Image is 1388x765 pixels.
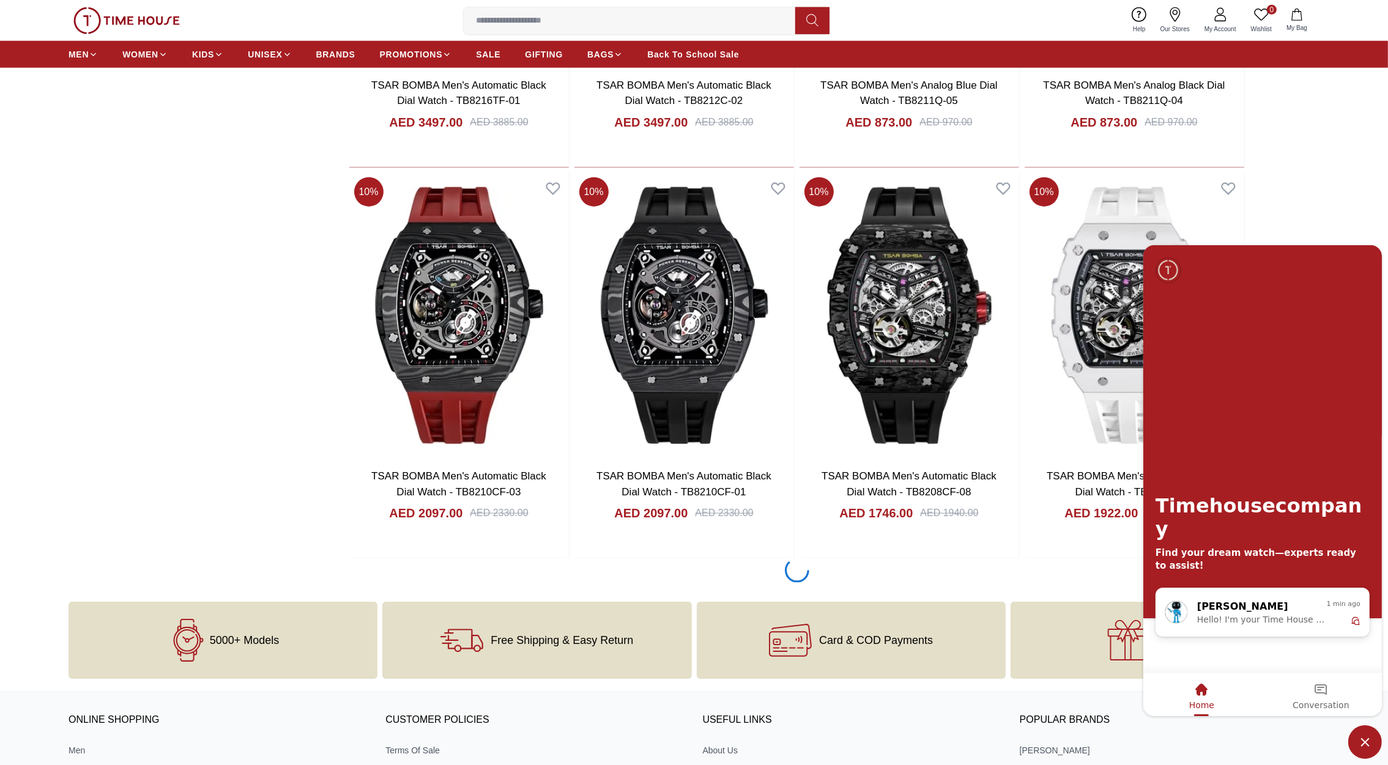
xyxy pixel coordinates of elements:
[1156,24,1195,34] span: Our Stores
[647,43,739,65] a: Back To School Sale
[839,504,913,522] h4: AED 1746.00
[69,43,98,65] a: MEN
[695,506,753,520] div: AED 2330.00
[820,79,998,107] a: TSAR BOMBA Men's Analog Blue Dial Watch - TB8211Q-05
[192,48,214,61] span: KIDS
[371,470,546,498] a: TSAR BOMBA Men's Automatic Black Dial Watch - TB8210CF-03
[1244,5,1279,36] a: 0Wishlist
[470,115,528,130] div: AED 3885.00
[69,48,89,61] span: MEN
[380,43,452,65] a: PROMOTIONS
[1071,114,1137,131] h4: AED 873.00
[587,43,623,65] a: BAGS
[248,43,291,65] a: UNISEX
[647,48,739,61] span: Back To School Sale
[73,7,180,34] img: ...
[579,177,609,207] span: 10 %
[1064,504,1138,522] h4: AED 1922.00
[122,43,168,65] a: WOMEN
[316,48,355,61] span: BRANDS
[587,48,614,61] span: BAGS
[476,43,500,65] a: SALE
[845,114,912,131] h4: AED 873.00
[525,48,563,61] span: GIFTING
[389,114,462,131] h4: AED 3497.00
[596,79,771,107] a: TSAR BOMBA Men's Automatic Black Dial Watch - TB8212C-02
[385,744,685,756] a: Terms Of Sale
[1153,5,1197,36] a: Our Stores
[385,711,685,730] h3: CUSTOMER POLICIES
[819,634,933,646] span: Card & COD Payments
[316,43,355,65] a: BRANDS
[919,115,972,130] div: AED 970.00
[491,634,633,646] span: Free Shipping & Easy Return
[192,43,223,65] a: KIDS
[1200,24,1241,34] span: My Account
[1279,6,1315,35] button: My Bag
[1047,470,1222,498] a: TSAR BOMBA Men's Automatic Black Dial Watch - TB8208C-07
[1025,172,1244,459] img: TSAR BOMBA Men's Automatic Black Dial Watch - TB8208C-07
[1020,744,1319,756] a: [PERSON_NAME]
[354,177,384,207] span: 10 %
[614,504,688,522] h4: AED 2097.00
[1348,725,1382,759] span: Minimize live chat window
[1126,5,1153,36] a: Help
[248,48,282,61] span: UNISEX
[1020,711,1319,730] h3: Popular Brands
[349,172,569,459] img: TSAR BOMBA Men's Automatic Black Dial Watch - TB8210CF-03
[1128,24,1151,34] span: Help
[389,504,462,522] h4: AED 2097.00
[920,506,978,520] div: AED 1940.00
[804,177,834,207] span: 10 %
[822,470,996,498] a: TSAR BOMBA Men's Automatic Black Dial Watch - TB8208CF-08
[574,172,794,459] img: TSAR BOMBA Men's Automatic Black Dial Watch - TB8210CF-01
[470,506,528,520] div: AED 2330.00
[1348,725,1382,759] div: Chat Widget
[380,48,443,61] span: PROMOTIONS
[1246,24,1277,34] span: Wishlist
[703,711,1003,730] h3: USEFUL LINKS
[800,172,1019,459] img: TSAR BOMBA Men's Automatic Black Dial Watch - TB8208CF-08
[1043,79,1225,107] a: TSAR BOMBA Men's Analog Black Dial Watch - TB8211Q-04
[69,711,368,730] h3: ONLINE SHOPPING
[1145,115,1197,130] div: AED 970.00
[614,114,688,131] h4: AED 3497.00
[525,43,563,65] a: GIFTING
[371,79,546,107] a: TSAR BOMBA Men's Automatic Black Dial Watch - TB8216TF-01
[1140,242,1385,719] iframe: SalesIQ Chat Window
[1030,177,1059,207] span: 10 %
[1267,5,1277,15] span: 0
[69,744,368,756] a: Men
[476,48,500,61] span: SALE
[122,48,158,61] span: WOMEN
[1282,23,1312,32] span: My Bag
[703,744,1003,756] a: About Us
[695,115,753,130] div: AED 3885.00
[596,470,771,498] a: TSAR BOMBA Men's Automatic Black Dial Watch - TB8210CF-01
[210,634,280,646] span: 5000+ Models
